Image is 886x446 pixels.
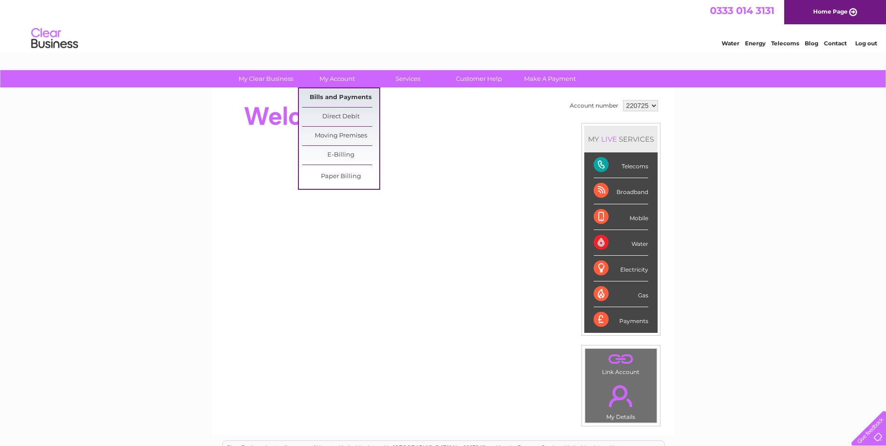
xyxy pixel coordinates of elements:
[227,70,305,87] a: My Clear Business
[369,70,447,87] a: Services
[588,380,654,412] a: .
[302,88,379,107] a: Bills and Payments
[805,40,818,47] a: Blog
[594,230,648,256] div: Water
[298,70,376,87] a: My Account
[710,5,774,16] a: 0333 014 3131
[594,281,648,307] div: Gas
[594,152,648,178] div: Telecoms
[302,108,379,126] a: Direct Debit
[599,135,619,144] div: LIVE
[594,256,648,281] div: Electricity
[302,167,379,186] a: Paper Billing
[585,348,657,378] td: Link Account
[855,40,877,47] a: Log out
[588,351,654,367] a: .
[440,70,517,87] a: Customer Help
[223,5,664,45] div: Clear Business is a trading name of Verastar Limited (registered in [GEOGRAPHIC_DATA] No. 3667643...
[745,40,766,47] a: Energy
[594,178,648,204] div: Broadband
[594,204,648,230] div: Mobile
[722,40,739,47] a: Water
[771,40,799,47] a: Telecoms
[302,127,379,145] a: Moving Premises
[31,24,78,53] img: logo.png
[594,307,648,332] div: Payments
[511,70,588,87] a: Make A Payment
[302,146,379,165] a: E-Billing
[567,98,621,114] td: Account number
[824,40,847,47] a: Contact
[584,126,658,152] div: MY SERVICES
[585,377,657,423] td: My Details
